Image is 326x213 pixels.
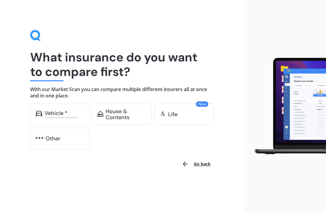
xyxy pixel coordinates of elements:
img: other.81dba5aafe580aa69f38.svg [36,135,43,141]
div: House & Contents [106,109,146,121]
img: home-and-contents.b802091223b8502ef2dd.svg [97,111,103,117]
div: Life [168,112,177,118]
h1: What insurance do you want to compare first? [30,50,214,79]
button: Go back [178,157,214,172]
div: Other [46,136,60,142]
img: life.f720d6a2d7cdcd3ad642.svg [160,111,166,117]
span: New [196,102,208,107]
div: Vehicle * [45,110,68,116]
img: laptop.webp [249,56,326,157]
div: Excludes commercial vehicles [45,116,85,119]
img: car.f15378c7a67c060ca3f3.svg [36,111,42,117]
h4: With our Market Scan you can compare multiple different insurers all at once and in one place. [30,87,214,99]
